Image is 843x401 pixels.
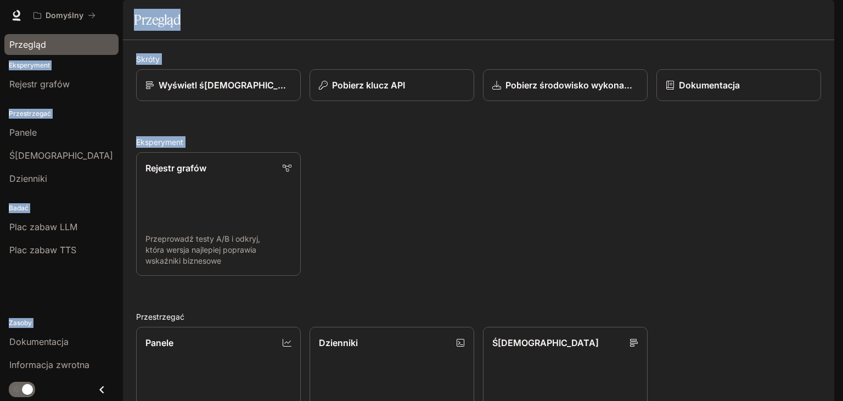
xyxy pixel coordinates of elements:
button: Wszystkie obszary robocze [29,4,100,26]
button: Pobierz klucz API [310,69,474,101]
font: Pobierz klucz API [332,80,405,91]
font: Rejestr grafów [145,163,206,174]
a: Dokumentacja [656,69,821,101]
font: Eksperyment [136,137,183,147]
font: Domyślny [46,10,83,20]
font: Pobierz środowisko wykonawcze [505,80,646,91]
font: Dzienniki [319,337,358,348]
font: Wyświetl ś[DEMOGRAPHIC_DATA] [159,80,305,91]
a: Pobierz środowisko wykonawcze [483,69,648,101]
a: Rejestr grafówPrzeprowadź testy A/B i odkryj, która wersja najlepiej poprawia wskaźniki biznesowe [136,152,301,276]
a: Wyświetl ś[DEMOGRAPHIC_DATA] [136,69,301,101]
font: Przeprowadź testy A/B i odkryj, która wersja najlepiej poprawia wskaźniki biznesowe [145,234,260,265]
font: Panele [145,337,173,348]
font: Przegląd [134,12,181,28]
font: Skróty [136,54,160,64]
font: Przestrzegać [136,312,184,321]
font: Ś[DEMOGRAPHIC_DATA] [492,337,599,348]
font: Dokumentacja [679,80,740,91]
